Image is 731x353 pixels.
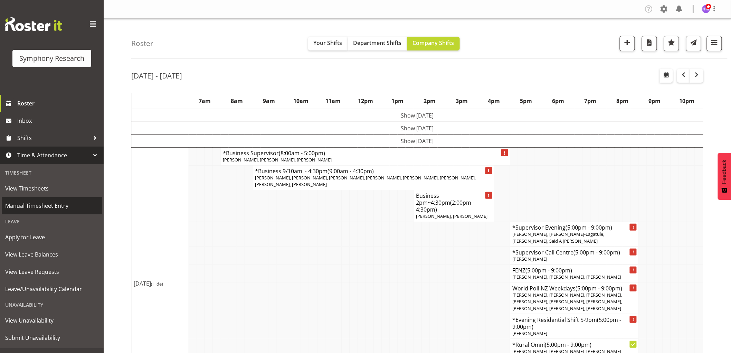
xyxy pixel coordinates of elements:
[279,149,325,157] span: (8:00am - 5:00pm)
[151,281,163,287] span: (Hide)
[255,175,476,187] span: [PERSON_NAME], [PERSON_NAME], [PERSON_NAME], [PERSON_NAME], [PERSON_NAME], [PERSON_NAME], [PERSON...
[328,167,374,175] span: (9:00am - 4:30pm)
[416,199,474,213] span: (2:00pm - 4:30pm)
[416,192,492,213] h4: Business 2pm~4:30pm
[545,341,591,349] span: (5:00pm - 9:00pm)
[314,39,342,47] span: Your Shifts
[573,249,620,256] span: (5:00pm - 9:00pm)
[512,341,636,348] h4: *Rural Omni
[5,232,98,242] span: Apply for Leave
[718,153,731,200] button: Feedback - Show survey
[132,109,703,122] td: Show [DATE]
[17,115,100,126] span: Inbox
[2,229,102,246] a: Apply for Leave
[353,39,402,47] span: Department Shifts
[686,36,701,51] button: Send a list of all shifts for the selected filtered period to all rostered employees.
[512,224,636,231] h4: *Supervisor Evening
[2,312,102,329] a: View Unavailability
[512,249,636,256] h4: *Supervisor Call Centre
[512,316,621,331] span: (5:00pm - 9:00pm)
[19,53,84,64] div: Symphony Research
[639,93,671,109] th: 9pm
[660,69,673,83] button: Select a specific date within the roster.
[381,93,414,109] th: 1pm
[607,93,639,109] th: 8pm
[5,267,98,277] span: View Leave Requests
[512,274,621,280] span: [PERSON_NAME], [PERSON_NAME], [PERSON_NAME]
[5,183,98,194] span: View Timesheets
[132,122,703,134] td: Show [DATE]
[664,36,679,51] button: Highlight an important date within the roster.
[478,93,510,109] th: 4pm
[131,71,182,80] h2: [DATE] - [DATE]
[707,36,722,51] button: Filter Shifts
[510,93,542,109] th: 5pm
[17,133,90,143] span: Shifts
[255,168,492,175] h4: *Business 9/10am ~ 4:30pm
[17,150,90,160] span: Time & Attendance
[512,285,636,292] h4: World Poll NZ Weekdays
[2,246,102,263] a: View Leave Balances
[223,150,508,157] h4: *Business Supervisor
[253,93,285,109] th: 9am
[2,166,102,180] div: Timesheet
[512,231,604,244] span: [PERSON_NAME], [PERSON_NAME]-Lagatule, [PERSON_NAME], Said A [PERSON_NAME]
[5,17,62,31] img: Rosterit website logo
[413,39,454,47] span: Company Shifts
[416,213,488,219] span: [PERSON_NAME], [PERSON_NAME]
[2,214,102,229] div: Leave
[2,263,102,280] a: View Leave Requests
[702,5,710,13] img: hitesh-makan1261.jpg
[512,316,636,330] h4: *Evening Residential Shift 5-9pm
[414,93,446,109] th: 2pm
[348,37,407,50] button: Department Shifts
[512,330,547,336] span: [PERSON_NAME]
[576,285,622,292] span: (5:00pm - 9:00pm)
[285,93,317,109] th: 10am
[5,249,98,260] span: View Leave Balances
[5,284,98,294] span: Leave/Unavailability Calendar
[642,36,657,51] button: Download a PDF of the roster according to the set date range.
[131,39,153,47] h4: Roster
[2,280,102,298] a: Leave/Unavailability Calendar
[132,134,703,147] td: Show [DATE]
[223,157,332,163] span: [PERSON_NAME], [PERSON_NAME], [PERSON_NAME]
[620,36,635,51] button: Add a new shift
[407,37,460,50] button: Company Shifts
[525,267,572,274] span: (5:00pm - 9:00pm)
[349,93,381,109] th: 12pm
[721,160,728,184] span: Feedback
[221,93,253,109] th: 8am
[17,98,100,109] span: Roster
[575,93,607,109] th: 7pm
[512,267,636,274] h4: FENZ
[2,329,102,346] a: Submit Unavailability
[317,93,349,109] th: 11am
[542,93,575,109] th: 6pm
[512,256,547,262] span: [PERSON_NAME]
[2,197,102,214] a: Manual Timesheet Entry
[189,93,221,109] th: 7am
[671,93,703,109] th: 10pm
[2,180,102,197] a: View Timesheets
[2,298,102,312] div: Unavailability
[5,315,98,326] span: View Unavailability
[5,201,98,211] span: Manual Timesheet Entry
[512,292,622,311] span: [PERSON_NAME], [PERSON_NAME], [PERSON_NAME], [PERSON_NAME], [PERSON_NAME], [PERSON_NAME], [PERSON...
[566,224,612,231] span: (5:00pm - 9:00pm)
[446,93,478,109] th: 3pm
[308,37,348,50] button: Your Shifts
[5,333,98,343] span: Submit Unavailability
